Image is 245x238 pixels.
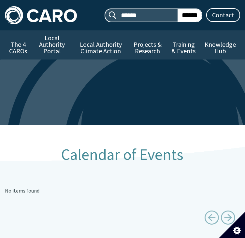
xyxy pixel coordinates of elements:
[5,37,31,59] a: The 4 CAROs
[5,187,240,195] p: No items found
[166,37,200,59] a: Training & Events
[206,8,240,22] a: Contact
[219,212,245,238] button: Set cookie preferences
[221,208,235,230] a: Next page
[204,208,219,230] a: Previous page
[73,37,129,59] a: Local Authority Climate Action
[5,6,77,24] img: Caro logo
[200,37,240,59] a: Knowledge Hub
[31,30,73,59] a: Local Authority Portal
[25,146,220,163] h1: Calendar of Events
[129,37,166,59] a: Projects & Research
